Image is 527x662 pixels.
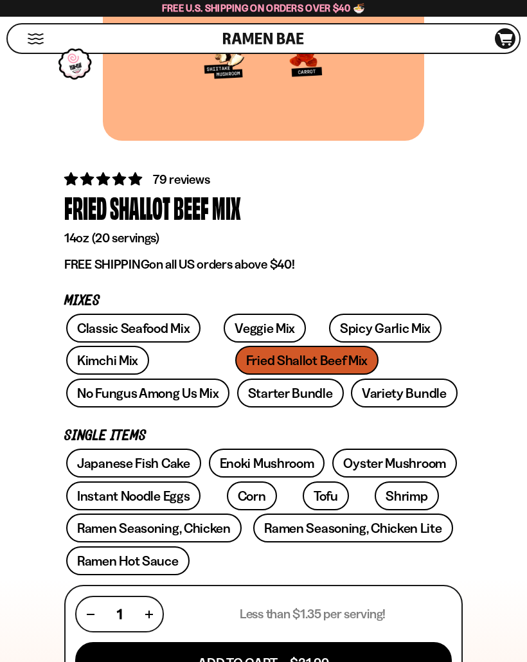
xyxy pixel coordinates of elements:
a: Classic Seafood Mix [66,314,201,343]
span: 1 [117,606,122,622]
a: Variety Bundle [351,379,458,407]
span: 4.82 stars [64,171,145,187]
a: Starter Bundle [237,379,344,407]
a: Enoki Mushroom [209,449,325,478]
div: Mix [212,189,241,227]
a: Japanese Fish Cake [66,449,201,478]
a: Ramen Hot Sauce [66,546,190,575]
p: Less than $1.35 per serving! [240,606,386,622]
button: Mobile Menu Trigger [27,33,44,44]
a: Instant Noodle Eggs [66,481,201,510]
a: Tofu [303,481,349,510]
div: Fried [64,189,107,227]
p: Mixes [64,295,463,307]
a: Veggie Mix [224,314,306,343]
p: Single Items [64,430,463,442]
a: Ramen Seasoning, Chicken [66,514,242,542]
span: Free U.S. Shipping on Orders over $40 🍜 [162,2,366,14]
a: Ramen Seasoning, Chicken Lite [253,514,452,542]
a: Spicy Garlic Mix [329,314,442,343]
div: Shallot [110,189,170,227]
p: on all US orders above $40! [64,256,463,273]
div: Beef [174,189,209,227]
a: No Fungus Among Us Mix [66,379,229,407]
strong: FREE SHIPPING [64,256,149,272]
a: Kimchi Mix [66,346,149,375]
span: 79 reviews [153,172,210,187]
a: Oyster Mushroom [332,449,457,478]
a: Corn [227,481,277,510]
a: Shrimp [375,481,438,510]
p: 14oz (20 servings) [64,230,463,246]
